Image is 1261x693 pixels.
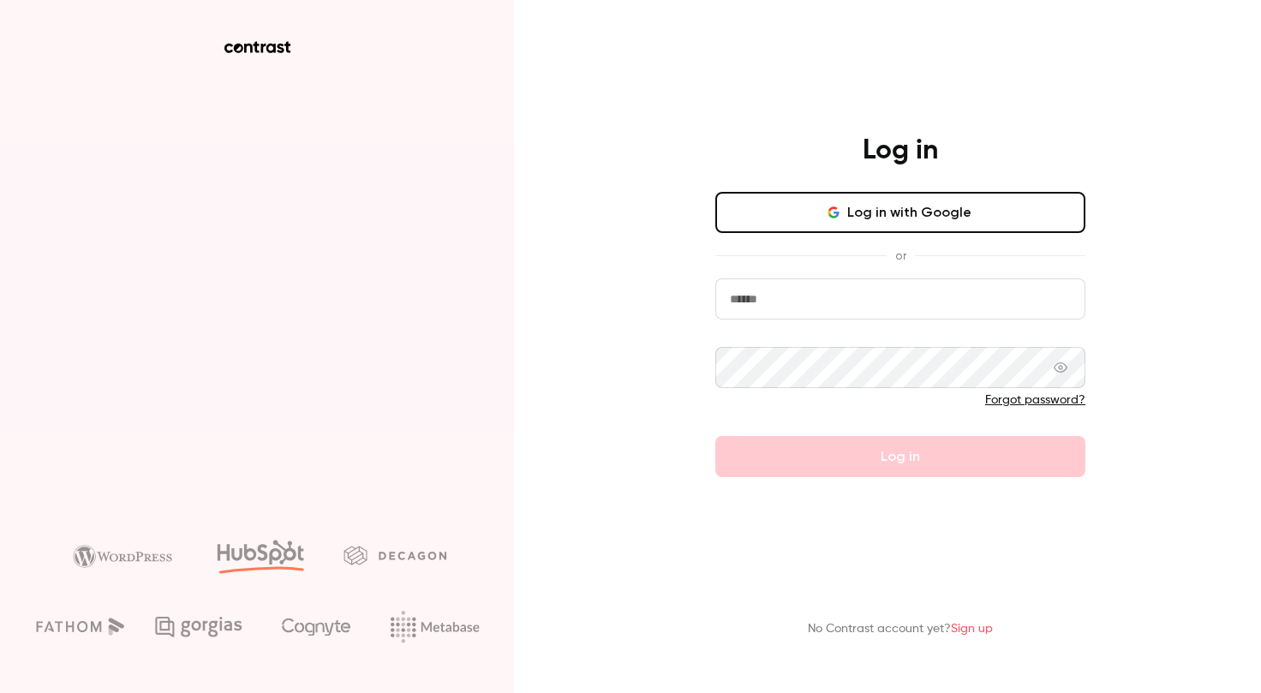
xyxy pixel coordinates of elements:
[863,134,938,168] h4: Log in
[951,623,993,635] a: Sign up
[344,546,446,565] img: decagon
[887,247,915,265] span: or
[985,394,1085,406] a: Forgot password?
[715,192,1085,233] button: Log in with Google
[808,620,993,638] p: No Contrast account yet?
